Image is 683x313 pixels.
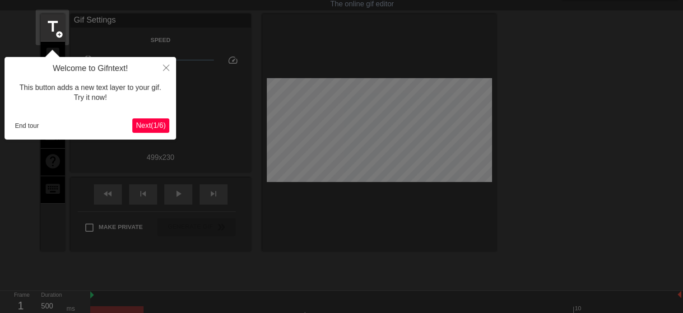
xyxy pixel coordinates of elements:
[11,119,42,132] button: End tour
[136,121,166,129] span: Next ( 1 / 6 )
[11,64,169,74] h4: Welcome to Gifntext!
[156,57,176,78] button: Close
[132,118,169,133] button: Next
[11,74,169,112] div: This button adds a new text layer to your gif. Try it now!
